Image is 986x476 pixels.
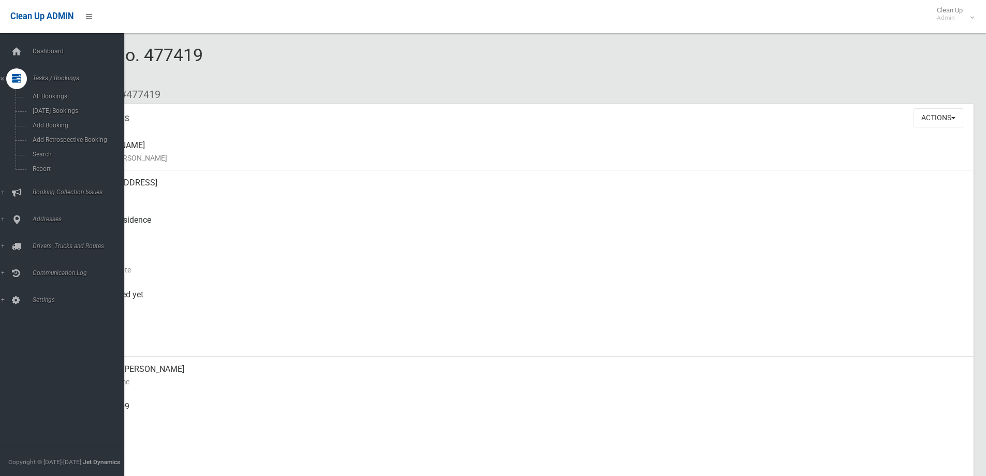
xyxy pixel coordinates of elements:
span: Report [30,165,123,172]
small: Admin [937,14,963,22]
small: Contact Name [83,376,965,388]
span: Add Booking [30,122,123,129]
small: Mobile [83,413,965,425]
div: [PERSON_NAME] [83,133,965,170]
div: Not collected yet [83,282,965,320]
span: Addresses [30,215,132,223]
small: Address [83,189,965,201]
span: Search [30,151,123,158]
small: Landline [83,450,965,463]
span: Booking Collection Issues [30,189,132,196]
span: Clean Up [932,6,973,22]
span: Add Retrospective Booking [30,136,123,143]
div: [DATE] [83,245,965,282]
div: None given [83,431,965,469]
small: Pickup Point [83,226,965,239]
span: Booking No. 477419 [46,45,203,85]
div: [STREET_ADDRESS] [83,170,965,208]
span: Communication Log [30,269,132,277]
button: Actions [914,108,963,127]
div: Front of Residence [83,208,965,245]
strong: Jet Dynamics [83,458,120,466]
span: Copyright © [DATE]-[DATE] [8,458,81,466]
li: #477419 [113,85,160,104]
span: Tasks / Bookings [30,75,132,82]
div: 0449566509 [83,394,965,431]
span: Clean Up ADMIN [10,11,73,21]
div: Doonya El [PERSON_NAME] [83,357,965,394]
small: Collected At [83,301,965,313]
span: [DATE] Bookings [30,107,123,114]
small: Zone [83,338,965,351]
span: Settings [30,296,132,304]
small: Name of [PERSON_NAME] [83,152,965,164]
span: All Bookings [30,93,123,100]
div: [DATE] [83,320,965,357]
span: Drivers, Trucks and Routes [30,242,132,250]
span: Dashboard [30,48,132,55]
small: Collection Date [83,264,965,276]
